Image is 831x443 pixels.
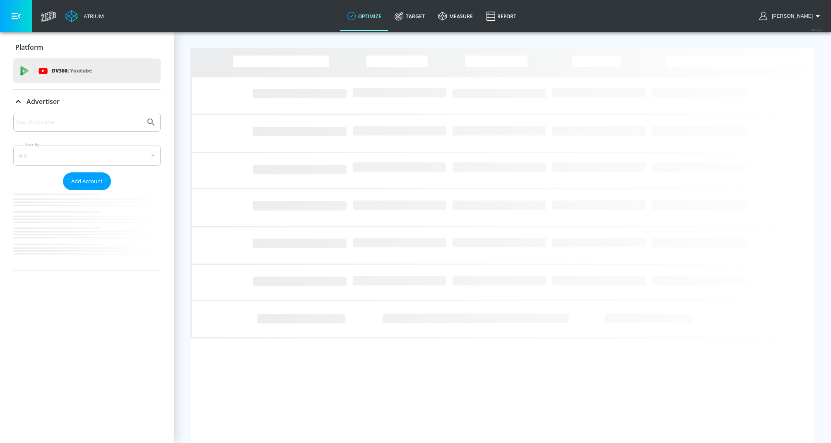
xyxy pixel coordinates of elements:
span: Add Account [71,177,103,186]
div: Advertiser [13,113,161,271]
p: Youtube [70,66,92,75]
button: Add Account [63,172,111,190]
label: Sort By [24,142,41,148]
div: A-Z [13,145,161,166]
p: Platform [15,43,43,52]
a: optimize [340,1,388,31]
a: Target [388,1,431,31]
nav: list of Advertiser [13,190,161,271]
input: Search by name [17,117,142,128]
span: v 4.24.0 [811,27,823,32]
a: Report [479,1,523,31]
div: Atrium [80,12,104,20]
div: DV360: Youtube [13,58,161,83]
p: Advertiser [26,97,60,106]
a: measure [431,1,479,31]
p: DV360: [52,66,92,75]
div: Advertiser [13,90,161,113]
div: Platform [13,36,161,59]
button: [PERSON_NAME] [759,11,823,21]
span: login as: rebecca.streightiff@zefr.com [768,13,813,19]
a: Atrium [65,10,104,22]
